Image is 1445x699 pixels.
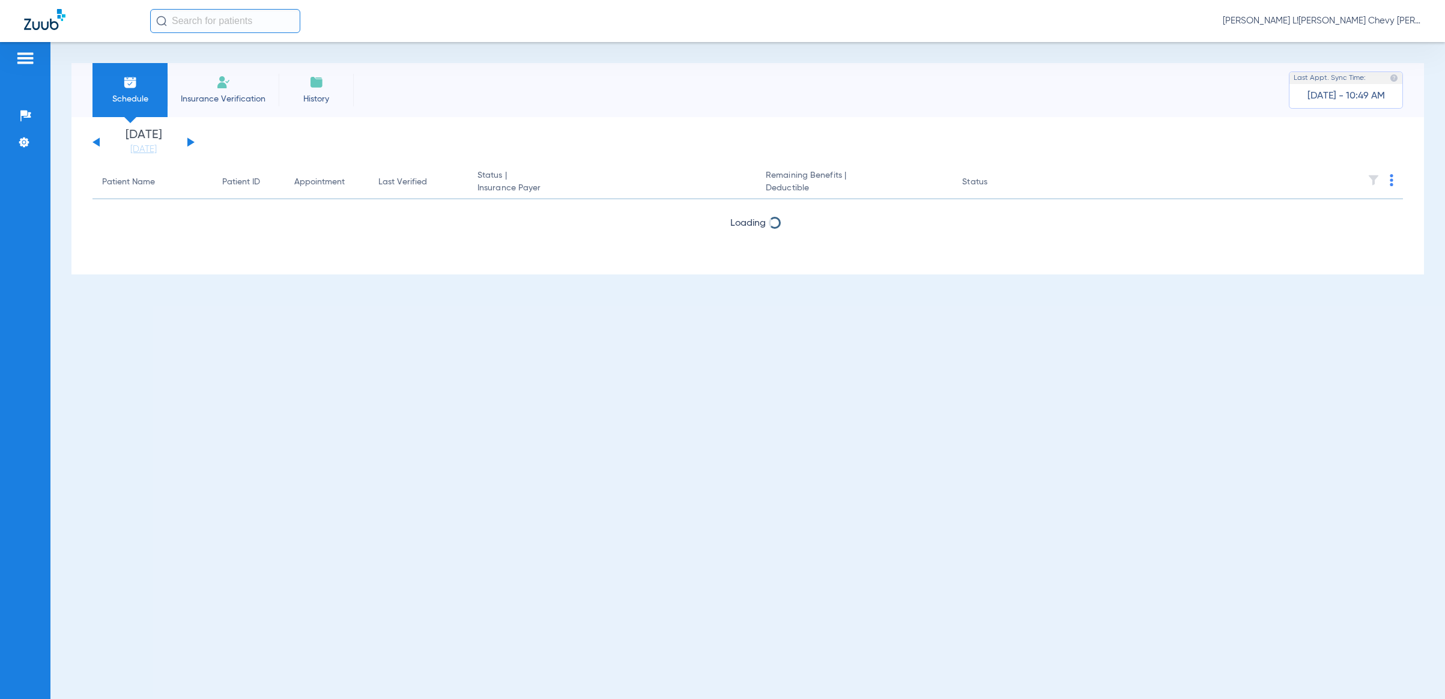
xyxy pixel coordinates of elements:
[108,129,180,156] li: [DATE]
[102,176,203,189] div: Patient Name
[288,93,345,105] span: History
[1223,15,1421,27] span: [PERSON_NAME] L![PERSON_NAME] Chevy [PERSON_NAME] DDS., INC.
[24,9,65,30] img: Zuub Logo
[953,166,1034,199] th: Status
[468,166,756,199] th: Status |
[150,9,300,33] input: Search for patients
[378,176,458,189] div: Last Verified
[123,75,138,89] img: Schedule
[102,176,155,189] div: Patient Name
[222,176,260,189] div: Patient ID
[378,176,427,189] div: Last Verified
[108,144,180,156] a: [DATE]
[1368,174,1380,186] img: filter.svg
[294,176,345,189] div: Appointment
[216,75,231,89] img: Manual Insurance Verification
[477,182,747,195] span: Insurance Payer
[16,51,35,65] img: hamburger-icon
[177,93,270,105] span: Insurance Verification
[1390,174,1393,186] img: group-dot-blue.svg
[156,16,167,26] img: Search Icon
[730,219,766,228] span: Loading
[222,176,275,189] div: Patient ID
[756,166,953,199] th: Remaining Benefits |
[294,176,359,189] div: Appointment
[101,93,159,105] span: Schedule
[1294,72,1366,84] span: Last Appt. Sync Time:
[1390,74,1398,82] img: last sync help info
[766,182,943,195] span: Deductible
[1307,90,1385,102] span: [DATE] - 10:49 AM
[309,75,324,89] img: History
